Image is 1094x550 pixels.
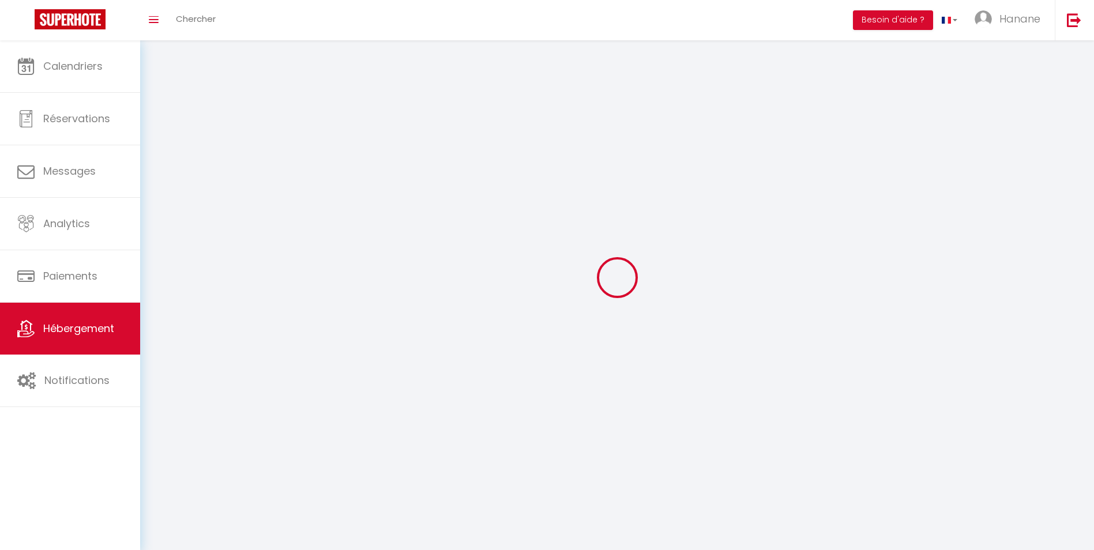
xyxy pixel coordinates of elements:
[43,269,97,283] span: Paiements
[43,216,90,231] span: Analytics
[176,13,216,25] span: Chercher
[35,9,106,29] img: Super Booking
[44,373,110,387] span: Notifications
[43,164,96,178] span: Messages
[999,12,1040,26] span: Hanane
[43,111,110,126] span: Réservations
[975,10,992,28] img: ...
[43,321,114,336] span: Hébergement
[853,10,933,30] button: Besoin d'aide ?
[43,59,103,73] span: Calendriers
[1067,13,1081,27] img: logout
